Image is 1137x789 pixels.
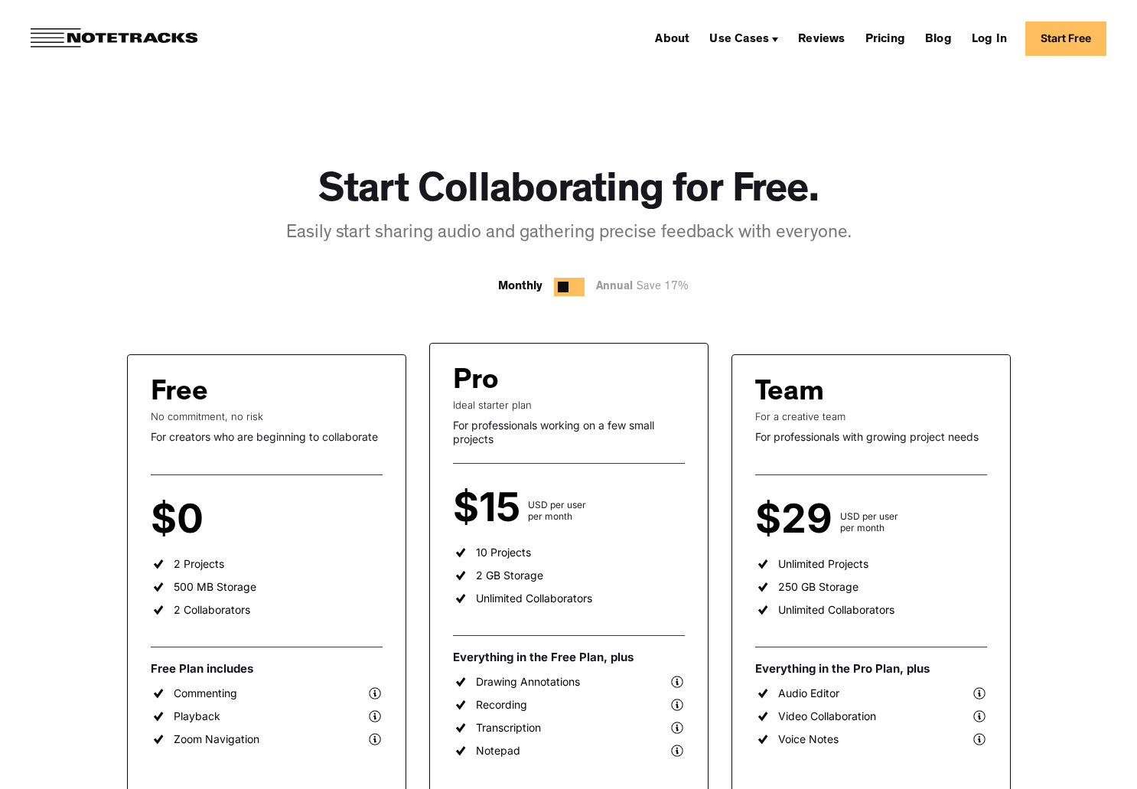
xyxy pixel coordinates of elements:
[859,26,911,51] a: Pricing
[755,661,987,677] div: Everything in the Pro Plan, plus
[476,721,541,735] div: Transcription
[174,709,220,723] div: Playback
[174,686,237,700] div: Commenting
[211,510,256,533] div: per user per month
[778,732,839,746] div: Voice Notes
[476,744,520,758] div: Notepad
[778,580,858,594] div: 250 GB Storage
[174,732,259,746] div: Zoom Navigation
[318,168,819,218] h1: Start Collaborating for Free.
[151,506,211,533] div: $0
[476,675,580,689] div: Drawing Annotations
[476,546,531,559] div: 10 Projects
[703,26,784,51] div: Use Cases
[476,592,592,605] div: Unlimited Collaborators
[453,367,499,399] div: Pro
[778,557,868,571] div: Unlimited Projects
[755,378,824,410] div: Team
[778,603,894,617] div: Unlimited Collaborators
[453,419,685,445] div: For professionals working on a few small projects
[596,278,696,297] div: Annual
[174,580,256,594] div: 500 MB Storage
[778,686,839,700] div: Audio Editor
[709,34,769,46] div: Use Cases
[528,499,586,522] div: USD per user per month
[755,506,840,533] div: $29
[151,430,383,444] div: For creators who are beginning to collaborate
[151,410,383,422] div: No commitment, no risk
[453,494,528,522] div: $15
[1025,21,1106,56] a: Start Free
[453,650,685,665] div: Everything in the Free Plan, plus
[840,510,898,533] div: USD per user per month
[633,282,689,293] span: Save 17%
[151,378,208,410] div: Free
[174,557,224,571] div: 2 Projects
[151,661,383,677] div: Free Plan includes
[286,221,852,247] div: Easily start sharing audio and gathering precise feedback with everyone.
[453,399,685,411] div: Ideal starter plan
[792,26,851,51] a: Reviews
[966,26,1013,51] a: Log In
[649,26,696,51] a: About
[919,26,958,51] a: Blog
[755,410,987,422] div: For a creative team
[476,569,543,582] div: 2 GB Storage
[755,430,987,444] div: For professionals with growing project needs
[174,603,250,617] div: 2 Collaborators
[778,709,876,723] div: Video Collaboration
[476,698,527,712] div: Recording
[498,278,542,296] div: Monthly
